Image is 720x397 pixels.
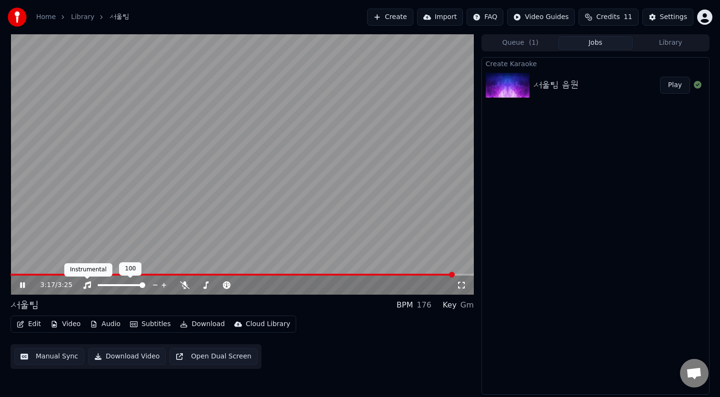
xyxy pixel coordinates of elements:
div: / [40,280,63,290]
div: BPM [397,299,413,311]
button: Library [633,36,708,50]
div: 서울팀 음원 [533,79,579,92]
button: Settings [642,9,693,26]
button: Audio [86,318,124,331]
button: Queue [483,36,558,50]
button: Credits11 [579,9,638,26]
div: Instrumental [64,263,112,277]
div: Cloud Library [246,319,290,329]
button: Subtitles [126,318,174,331]
button: Create [367,9,413,26]
button: Download [176,318,229,331]
span: 3:25 [58,280,72,290]
button: Jobs [558,36,633,50]
span: 11 [624,12,632,22]
div: 서울팀 [10,298,39,312]
button: Play [660,77,690,94]
span: 3:17 [40,280,55,290]
button: FAQ [467,9,503,26]
div: 176 [417,299,431,311]
img: youka [8,8,27,27]
a: Home [36,12,56,22]
a: Library [71,12,94,22]
button: Import [417,9,463,26]
button: Video [47,318,84,331]
span: 서울팀 [110,12,130,22]
div: Key [443,299,457,311]
span: ( 1 ) [529,38,539,48]
nav: breadcrumb [36,12,130,22]
button: Open Dual Screen [170,348,258,365]
span: Credits [596,12,620,22]
a: 채팅 열기 [680,359,709,387]
div: 100 [120,262,142,276]
button: Edit [13,318,45,331]
button: Manual Sync [14,348,84,365]
div: Create Karaoke [482,58,709,69]
button: Video Guides [507,9,575,26]
div: Gm [460,299,474,311]
div: Settings [660,12,687,22]
button: Download Video [88,348,166,365]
